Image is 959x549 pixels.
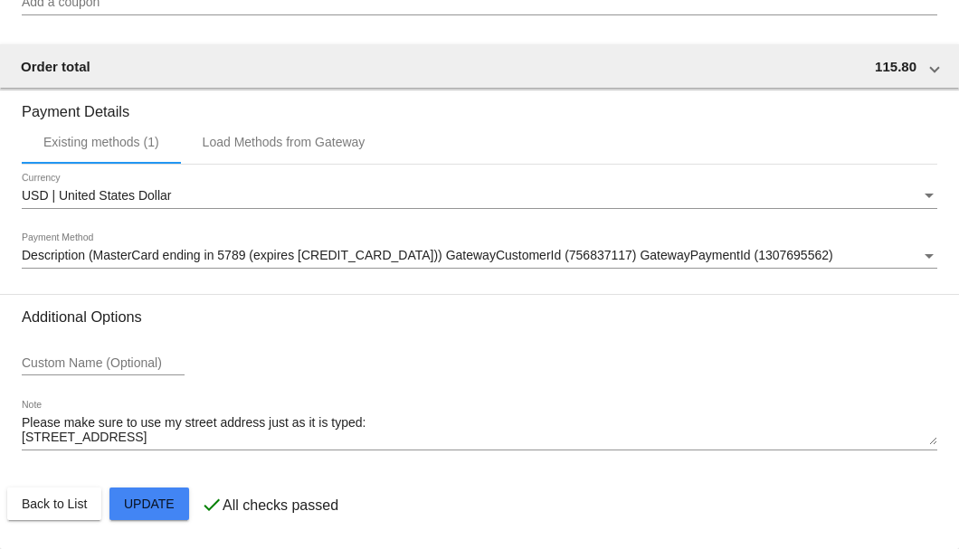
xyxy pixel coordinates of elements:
mat-select: Currency [22,189,937,204]
span: Order total [21,59,90,74]
span: Back to List [22,497,87,511]
span: Description (MasterCard ending in 5789 (expires [CREDIT_CARD_DATA])) GatewayCustomerId (756837117... [22,248,833,262]
p: All checks passed [223,497,338,514]
span: 115.80 [875,59,916,74]
h3: Payment Details [22,90,937,120]
span: USD | United States Dollar [22,188,171,203]
mat-select: Payment Method [22,249,937,263]
h3: Additional Options [22,308,937,326]
mat-icon: check [201,494,223,516]
button: Back to List [7,487,101,520]
div: Load Methods from Gateway [203,135,366,149]
input: Custom Name (Optional) [22,356,185,371]
div: Existing methods (1) [43,135,159,149]
span: Update [124,497,175,511]
button: Update [109,487,189,520]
